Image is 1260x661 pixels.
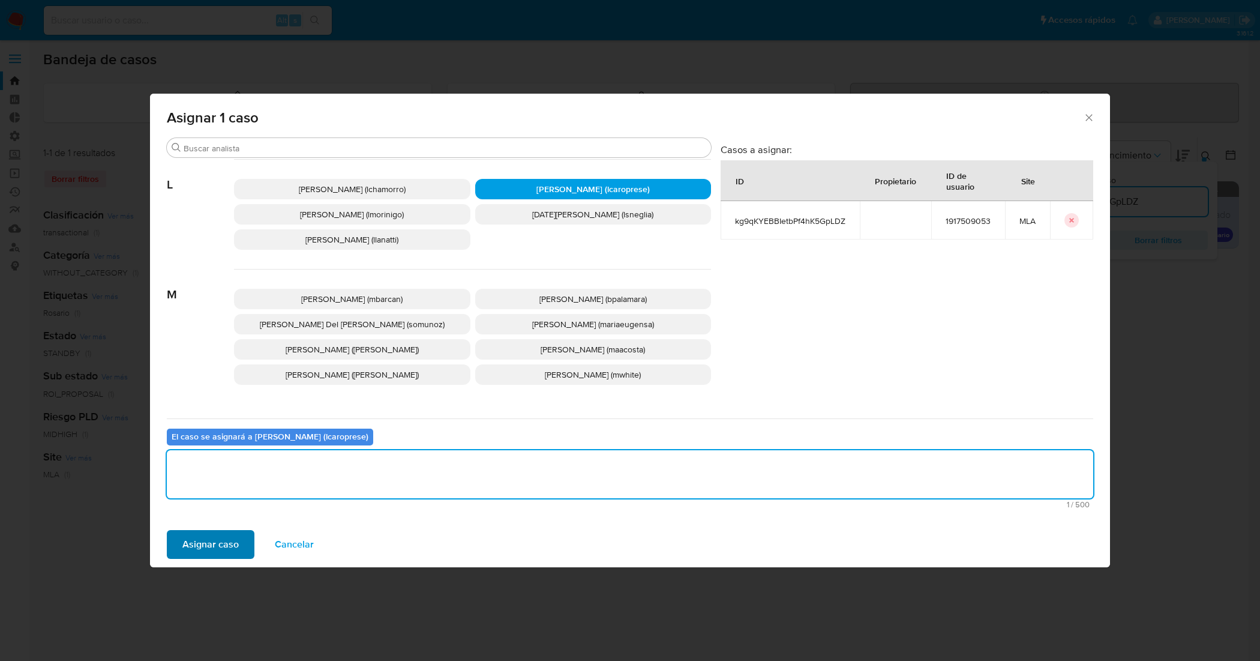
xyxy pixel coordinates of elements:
[475,314,712,334] div: [PERSON_NAME] (mariaeugensa)
[167,270,234,302] span: M
[735,216,845,226] span: kg9qKYEBBIetbPf4hK5GpLDZ
[170,501,1090,509] span: Máximo 500 caracteres
[234,364,470,385] div: [PERSON_NAME] ([PERSON_NAME])
[305,234,398,246] span: [PERSON_NAME] (llanatti)
[475,179,712,199] div: [PERSON_NAME] (lcaroprese)
[299,183,406,195] span: [PERSON_NAME] (lchamorro)
[532,208,653,220] span: [DATE][PERSON_NAME] (lsneglia)
[721,166,758,195] div: ID
[234,339,470,360] div: [PERSON_NAME] ([PERSON_NAME])
[545,369,641,381] span: [PERSON_NAME] (mwhite)
[721,143,1093,155] h3: Casos a asignar:
[234,314,470,334] div: [PERSON_NAME] Del [PERSON_NAME] (somunoz)
[234,179,470,199] div: [PERSON_NAME] (lchamorro)
[275,531,314,558] span: Cancelar
[167,160,234,192] span: L
[234,289,470,309] div: [PERSON_NAME] (mbarcan)
[1083,112,1094,122] button: Cerrar ventana
[259,530,329,559] button: Cancelar
[286,369,419,381] span: [PERSON_NAME] ([PERSON_NAME])
[167,110,1083,125] span: Asignar 1 caso
[932,161,1004,201] div: ID de usuario
[234,229,470,250] div: [PERSON_NAME] (llanatti)
[1064,213,1079,228] button: icon-button
[184,143,706,154] input: Buscar analista
[301,293,403,305] span: [PERSON_NAME] (mbarcan)
[1019,216,1036,226] span: MLA
[286,343,419,355] span: [PERSON_NAME] ([PERSON_NAME])
[475,339,712,360] div: [PERSON_NAME] (maacosta)
[167,530,254,559] button: Asignar caso
[172,143,181,152] button: Buscar
[475,289,712,309] div: [PERSON_NAME] (bpalamara)
[536,183,650,195] span: [PERSON_NAME] (lcaroprese)
[172,430,368,442] b: El caso se asignará a [PERSON_NAME] (lcaroprese)
[946,216,991,226] span: 1917509053
[1007,166,1049,195] div: Site
[182,531,239,558] span: Asignar caso
[300,208,404,220] span: [PERSON_NAME] (lmorinigo)
[260,318,445,330] span: [PERSON_NAME] Del [PERSON_NAME] (somunoz)
[539,293,647,305] span: [PERSON_NAME] (bpalamara)
[541,343,645,355] span: [PERSON_NAME] (maacosta)
[475,364,712,385] div: [PERSON_NAME] (mwhite)
[532,318,654,330] span: [PERSON_NAME] (mariaeugensa)
[234,204,470,225] div: [PERSON_NAME] (lmorinigo)
[860,166,931,195] div: Propietario
[150,94,1110,567] div: assign-modal
[475,204,712,225] div: [DATE][PERSON_NAME] (lsneglia)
